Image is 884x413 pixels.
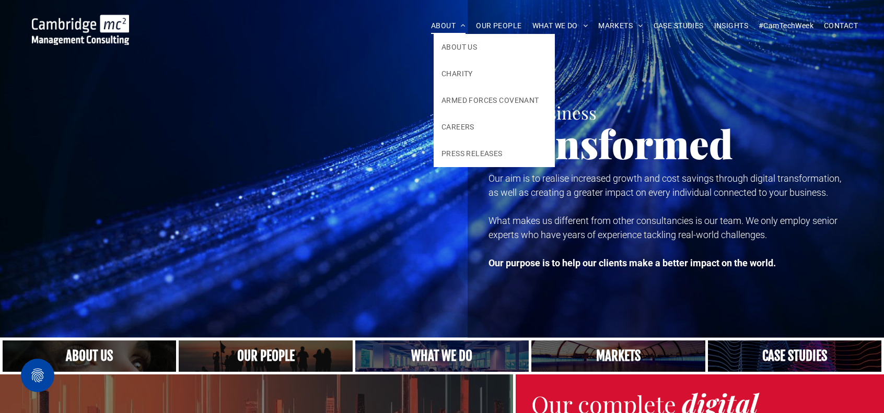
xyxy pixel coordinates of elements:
a: ABOUT US [434,34,555,61]
a: WHAT WE DO [527,18,594,34]
a: PRESS RELEASES [434,140,555,167]
img: Cambridge MC Logo, digital transformation [32,15,129,45]
a: Case Studies | Cambridge Management Consulting > Case Studies [708,340,881,372]
span: CHARITY [441,68,473,79]
a: INSIGHTS [709,18,753,34]
span: ABOUT [431,18,466,34]
a: CHARITY [434,61,555,87]
span: Our aim is to realise increased growth and cost savings through digital transformation, as well a... [488,173,841,198]
a: OUR PEOPLE [471,18,527,34]
a: A crowd in silhouette at sunset, on a rise or lookout point [179,340,352,372]
a: Telecoms | Decades of Experience Across Multiple Industries & Regions [531,340,705,372]
span: ARMED FORCES COVENANT [441,95,539,106]
span: PRESS RELEASES [441,148,503,159]
a: ABOUT [426,18,471,34]
a: CASE STUDIES [648,18,709,34]
a: MARKETS [593,18,648,34]
a: A yoga teacher lifting his whole body off the ground in the peacock pose [355,340,529,372]
a: #CamTechWeek [753,18,819,34]
a: CAREERS [434,114,555,140]
a: CONTACT [819,18,863,34]
a: ARMED FORCES COVENANT [434,87,555,114]
span: What makes us different from other consultancies is our team. We only employ senior experts who h... [488,215,838,240]
span: CAREERS [441,122,474,133]
span: ABOUT US [441,42,477,53]
a: Your Business Transformed | Cambridge Management Consulting [32,16,129,27]
span: Transformed [488,117,733,169]
a: Close up of woman's face, centered on her eyes [3,340,176,372]
strong: Our purpose is to help our clients make a better impact on the world. [488,257,776,268]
